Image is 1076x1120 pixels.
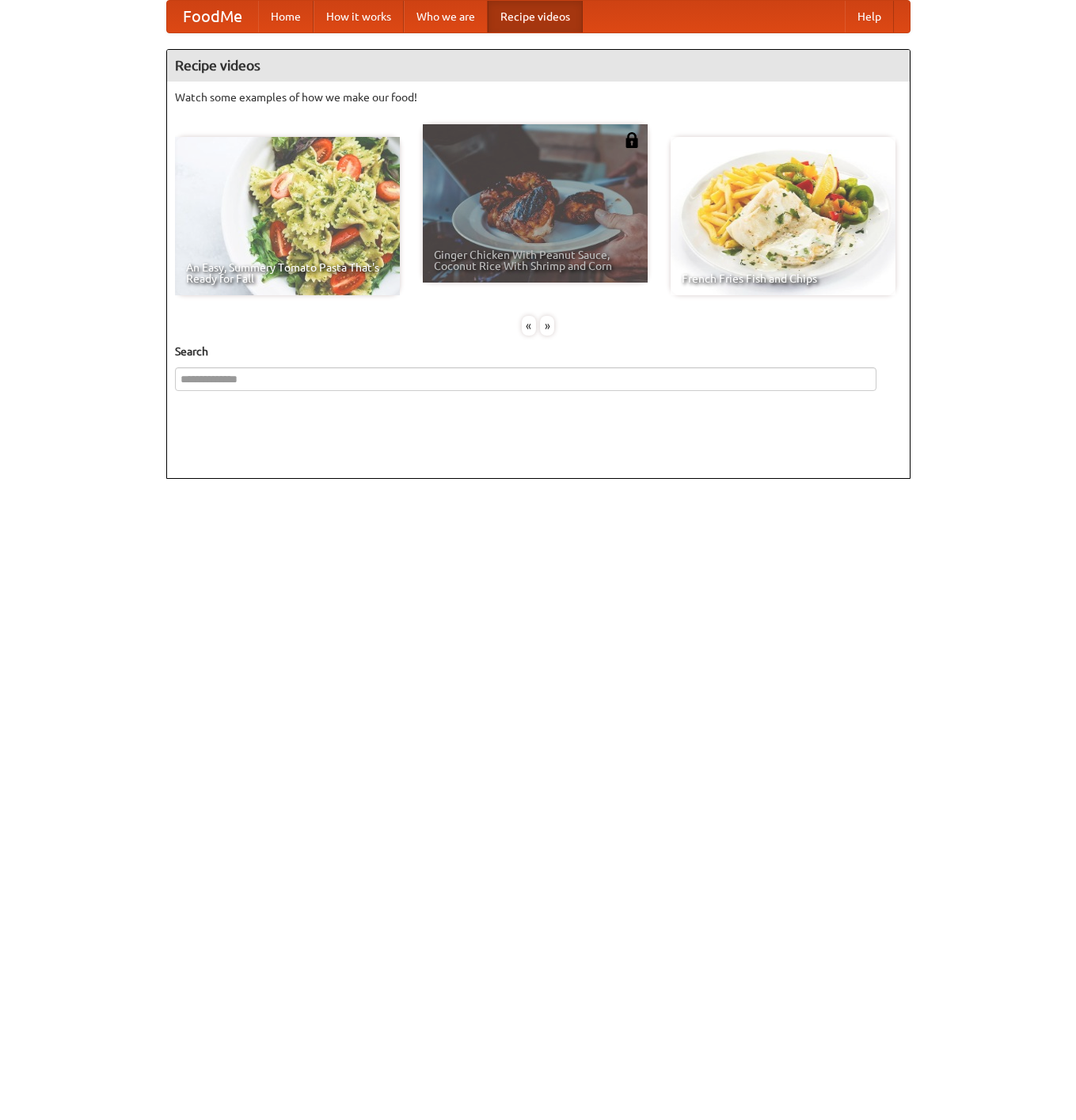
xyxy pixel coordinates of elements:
a: How it works [314,1,404,32]
h4: Recipe videos [167,50,910,82]
a: Home [258,1,314,32]
div: » [540,316,554,336]
a: FoodMe [167,1,258,32]
span: An Easy, Summery Tomato Pasta That's Ready for Fall [186,262,389,284]
a: Help [845,1,894,32]
h5: Search [175,344,902,359]
div: « [522,316,536,336]
a: An Easy, Summery Tomato Pasta That's Ready for Fall [175,137,400,295]
a: Recipe videos [488,1,583,32]
a: Who we are [404,1,488,32]
span: French Fries Fish and Chips [682,273,884,284]
a: French Fries Fish and Chips [671,137,895,295]
p: Watch some examples of how we make our food! [175,89,902,105]
img: 483408.png [624,132,640,148]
